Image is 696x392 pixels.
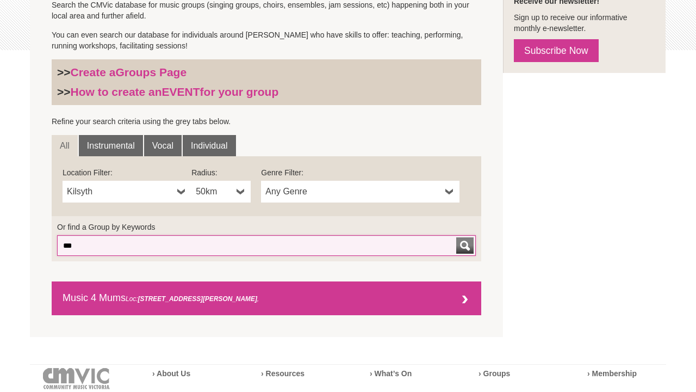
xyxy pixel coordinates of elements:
a: Music 4 MumsLoc:[STREET_ADDRESS][PERSON_NAME], [52,281,481,315]
a: Kilsyth [63,181,191,203]
a: Subscribe Now [514,39,599,62]
h3: >> [57,85,476,99]
a: All [52,135,78,157]
a: › Resources [261,369,304,378]
label: Location Filter: [63,167,191,178]
span: Kilsyth [67,185,173,198]
h3: >> [57,65,476,79]
a: Any Genre [261,181,459,203]
a: 50km [191,181,251,203]
p: You can even search our database for individuals around [PERSON_NAME] who have skills to offer: t... [52,29,481,51]
strong: Groups Page [115,66,187,78]
a: Vocal [144,135,182,157]
a: Create aGroups Page [71,66,187,78]
strong: EVENT [162,85,200,98]
a: › What’s On [370,369,412,378]
p: Sign up to receive our informative monthly e-newsletter. [514,12,655,34]
label: Radius: [191,167,251,178]
img: cmvic-logo-footer.png [43,368,110,389]
a: Instrumental [79,135,143,157]
a: › About Us [152,369,190,378]
a: › Groups [478,369,510,378]
label: Or find a Group by Keywords [57,222,476,232]
p: Refine your search criteria using the grey tabs below. [52,116,481,127]
a: Individual [183,135,236,157]
a: How to create anEVENTfor your group [71,85,279,98]
span: Loc: , [126,295,259,303]
span: 50km [196,185,232,198]
label: Genre Filter: [261,167,459,178]
strong: [STREET_ADDRESS][PERSON_NAME] [138,295,257,303]
a: › Membership [587,369,637,378]
span: Any Genre [265,185,441,198]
